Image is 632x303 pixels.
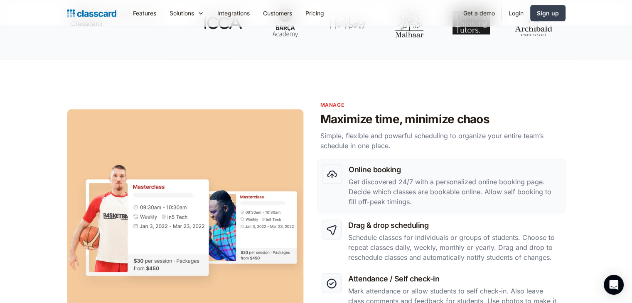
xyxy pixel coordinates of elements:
a: Integrations [211,4,256,22]
p: Schedule classes for individuals or groups of students. Choose to repeat classes daily, weekly, m... [348,232,561,262]
a: Get a demo [457,4,502,22]
h2: Maximize time, minimize chaos [320,112,566,127]
a: Sign up [530,5,566,21]
a: Login [502,4,530,22]
div: Open Intercom Messenger [604,275,624,295]
div: Sign up [537,9,559,17]
a: Logo [67,7,116,19]
p: Get discovered 24/7 with a personalized online booking page. Decide which classes are bookable on... [349,177,560,207]
h3: Attendance / Self check-in [348,273,561,284]
p: Manage [320,101,566,109]
h3: Online booking [349,164,560,175]
div: Solutions [170,9,194,17]
a: Pricing [299,4,331,22]
h3: Drag & drop scheduling [348,220,561,231]
a: Customers [256,4,299,22]
a: Features [126,4,163,22]
div: Solutions [163,4,211,22]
